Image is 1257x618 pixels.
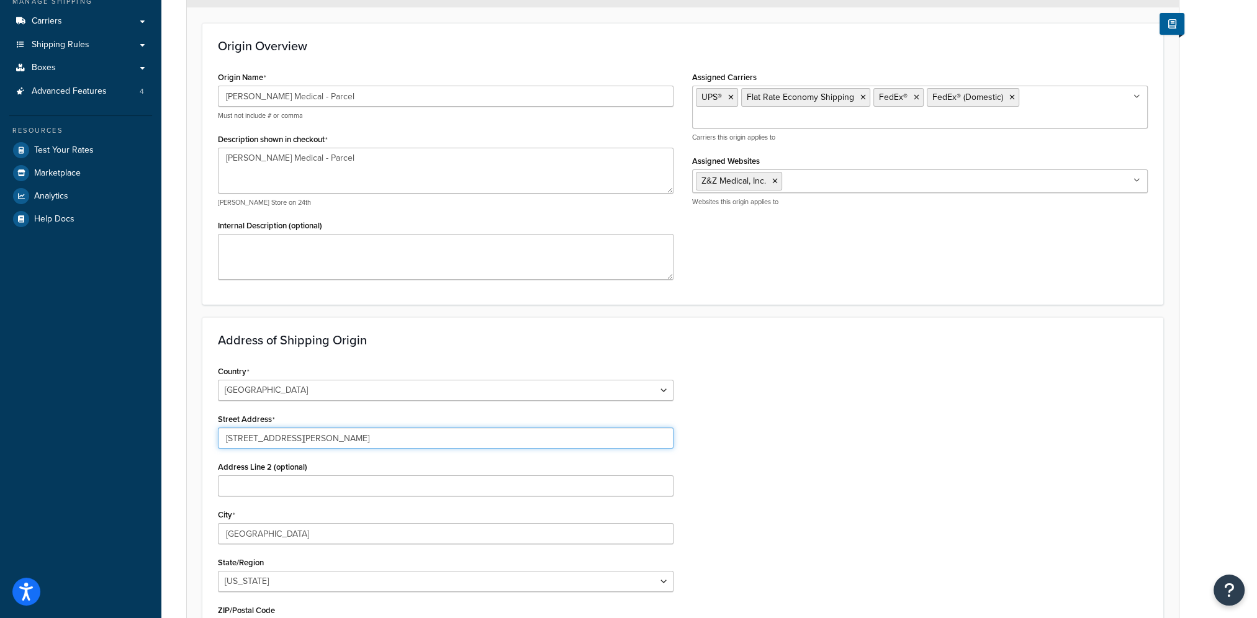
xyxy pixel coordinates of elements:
a: Help Docs [9,208,152,230]
label: City [218,510,235,520]
a: Shipping Rules [9,34,152,56]
a: Carriers [9,10,152,33]
label: Address Line 2 (optional) [218,462,307,472]
p: [PERSON_NAME] Store on 24th [218,198,674,207]
label: ZIP/Postal Code [218,606,275,615]
span: FedEx® [879,91,908,104]
a: Analytics [9,185,152,207]
div: Resources [9,125,152,136]
p: Websites this origin applies to [692,197,1148,207]
span: Test Your Rates [34,145,94,156]
label: Assigned Websites [692,156,760,166]
span: Flat Rate Economy Shipping [747,91,854,104]
span: 4 [140,86,144,97]
a: Test Your Rates [9,139,152,161]
a: Advanced Features4 [9,80,152,103]
h3: Address of Shipping Origin [218,333,1148,347]
p: Must not include # or comma [218,111,674,120]
textarea: [PERSON_NAME] Medical - Parcel [218,148,674,194]
span: Carriers [32,16,62,27]
label: Description shown in checkout [218,135,328,145]
span: Z&Z Medical, Inc. [701,174,766,187]
label: State/Region [218,558,264,567]
p: Carriers this origin applies to [692,133,1148,142]
button: Show Help Docs [1160,13,1184,35]
span: Boxes [32,63,56,73]
button: Open Resource Center [1214,575,1245,606]
span: FedEx® (Domestic) [932,91,1003,104]
span: Shipping Rules [32,40,89,50]
span: Marketplace [34,168,81,179]
span: Analytics [34,191,68,202]
span: Help Docs [34,214,74,225]
h3: Origin Overview [218,39,1148,53]
li: Advanced Features [9,80,152,103]
a: Boxes [9,56,152,79]
label: Country [218,367,250,377]
span: UPS® [701,91,722,104]
label: Street Address [218,414,275,424]
label: Internal Description (optional) [218,221,322,230]
label: Origin Name [218,73,266,83]
a: Marketplace [9,162,152,184]
label: Assigned Carriers [692,73,757,82]
span: Advanced Features [32,86,107,97]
